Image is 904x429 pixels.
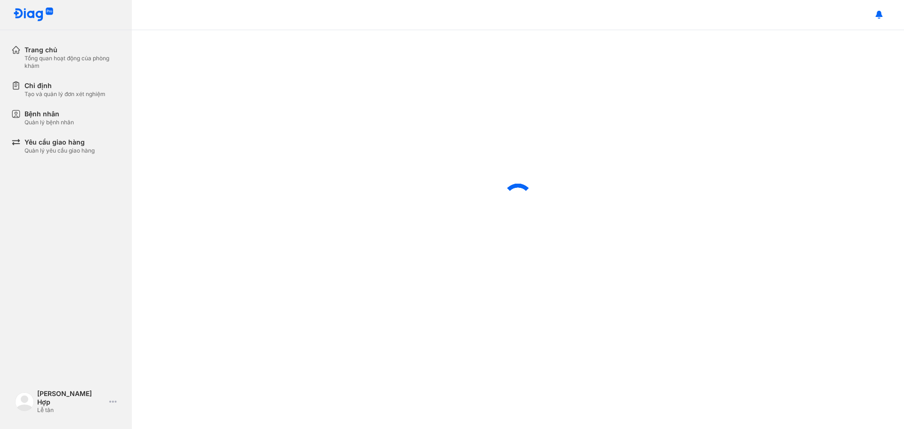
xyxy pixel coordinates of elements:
[37,406,105,414] div: Lễ tân
[13,8,54,22] img: logo
[24,55,121,70] div: Tổng quan hoạt động của phòng khám
[24,119,74,126] div: Quản lý bệnh nhân
[37,389,105,406] div: [PERSON_NAME] Hợp
[24,45,121,55] div: Trang chủ
[24,109,74,119] div: Bệnh nhân
[24,138,95,147] div: Yêu cầu giao hàng
[24,81,105,90] div: Chỉ định
[15,392,34,411] img: logo
[24,90,105,98] div: Tạo và quản lý đơn xét nghiệm
[24,147,95,154] div: Quản lý yêu cầu giao hàng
